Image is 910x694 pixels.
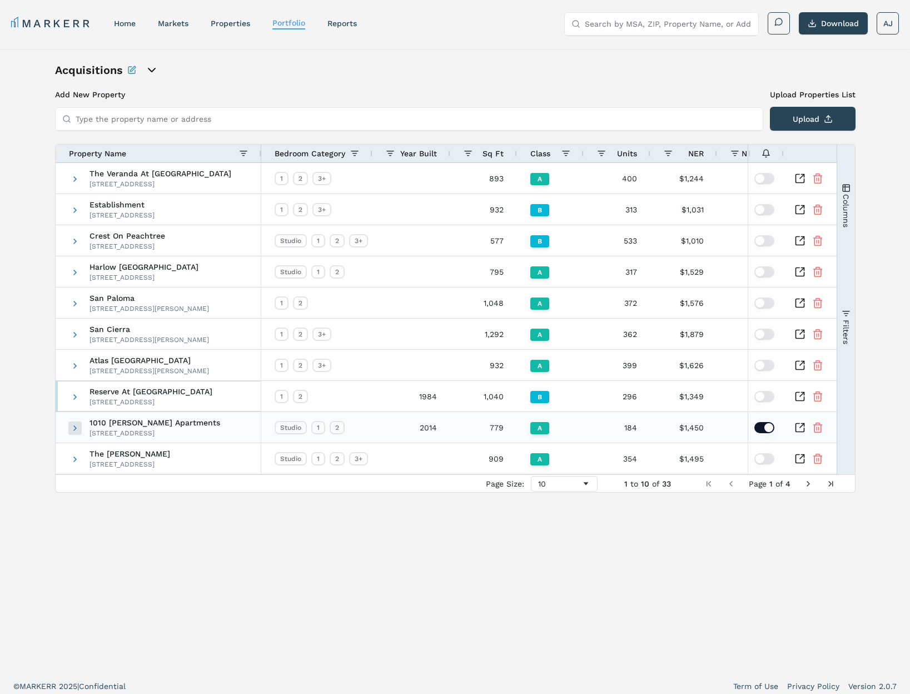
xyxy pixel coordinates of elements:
div: 10 [538,479,581,488]
input: Search by MSA, ZIP, Property Name, or Address [585,13,752,35]
div: 2 [330,234,345,247]
span: Harlow [GEOGRAPHIC_DATA] [89,263,198,271]
button: Remove Property From Portfolio [812,391,823,402]
button: Download [799,12,868,34]
div: $1,244 [650,163,717,194]
span: Page [749,479,767,488]
a: Privacy Policy [787,681,839,692]
div: $1,450 [650,412,717,443]
span: The Veranda At [GEOGRAPHIC_DATA] [89,170,231,177]
span: San Paloma [89,294,209,302]
a: Inspect Comparable [794,422,805,433]
a: Inspect Comparable [794,391,805,402]
div: 533 [584,225,650,256]
div: $1.30 [717,381,795,412]
div: $1,031 [650,194,717,225]
div: 893 [450,163,517,194]
div: $1,529 [650,256,717,287]
div: 1 [311,452,325,465]
span: of [775,479,783,488]
span: 4 [785,479,790,488]
span: MARKERR [19,682,59,691]
button: Upload [770,107,856,131]
span: Sq Ft [483,149,504,158]
div: 296 [584,381,650,412]
div: A [530,329,549,341]
h1: Acquisitions [55,62,123,78]
div: A [530,298,549,310]
span: Bedroom Category [275,149,345,158]
span: Filters [841,319,850,344]
div: 3+ [312,328,331,341]
button: Remove Property From Portfolio [812,422,823,433]
div: First Page [704,479,713,488]
div: $1,010 [650,225,717,256]
div: 932 [450,194,517,225]
span: 1010 [PERSON_NAME] Apartments [89,419,220,427]
div: 795 [450,256,517,287]
div: 2 [293,359,308,372]
div: $1,576 [650,287,717,318]
div: 3+ [312,172,331,185]
span: Crest On Peachtree [89,232,165,240]
div: 1 [275,359,289,372]
div: Last Page [826,479,835,488]
div: 932 [450,350,517,380]
a: Inspect Comparable [794,235,805,246]
div: A [530,422,549,434]
div: 1,048 [450,287,517,318]
button: open portfolio options [145,63,158,77]
div: $1.65 [717,443,795,474]
a: Inspect Comparable [794,329,805,340]
div: $1.75 [717,225,795,256]
div: 2 [293,296,308,310]
div: [STREET_ADDRESS] [89,460,170,469]
a: MARKERR [11,16,92,31]
div: 1984 [372,381,450,412]
div: 1 [311,421,325,434]
div: Studio [275,234,307,247]
span: NER [688,149,704,158]
div: Studio [275,421,307,434]
div: 1 [275,328,289,341]
div: 1 [311,234,325,247]
div: 1 [275,296,289,310]
div: 2014 [372,412,450,443]
span: Property Name [69,149,126,158]
span: Columns [841,194,850,227]
div: 2 [330,452,345,465]
a: Term of Use [733,681,778,692]
div: 399 [584,350,650,380]
div: A [530,360,549,372]
span: © [13,682,19,691]
div: [STREET_ADDRESS][PERSON_NAME] [89,366,209,375]
div: $1,495 [650,443,717,474]
div: B [530,204,549,216]
div: $1,349 [650,381,717,412]
div: [STREET_ADDRESS] [89,429,220,438]
button: Remove Property From Portfolio [812,453,823,464]
div: A [530,173,549,185]
div: 1 [275,172,289,185]
div: B [530,235,549,247]
div: 184 [584,412,650,443]
span: Establishment [89,201,155,209]
div: $1.45 [717,319,795,349]
div: 577 [450,225,517,256]
button: Remove Property From Portfolio [812,235,823,246]
span: NER/Sq Ft [742,149,782,158]
div: 2 [293,390,308,403]
div: $1.11 [717,194,795,225]
a: Inspect Comparable [794,173,805,184]
div: $1.92 [717,256,795,287]
span: 33 [662,479,671,488]
div: 3+ [312,203,331,216]
span: Atlas [GEOGRAPHIC_DATA] [89,356,209,364]
div: [STREET_ADDRESS][PERSON_NAME] [89,335,209,344]
div: 3+ [349,452,368,465]
button: Remove Property From Portfolio [812,329,823,340]
div: $1.50 [717,287,795,318]
div: 1,292 [450,319,517,349]
div: 1 [275,390,289,403]
div: [STREET_ADDRESS] [89,242,165,251]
